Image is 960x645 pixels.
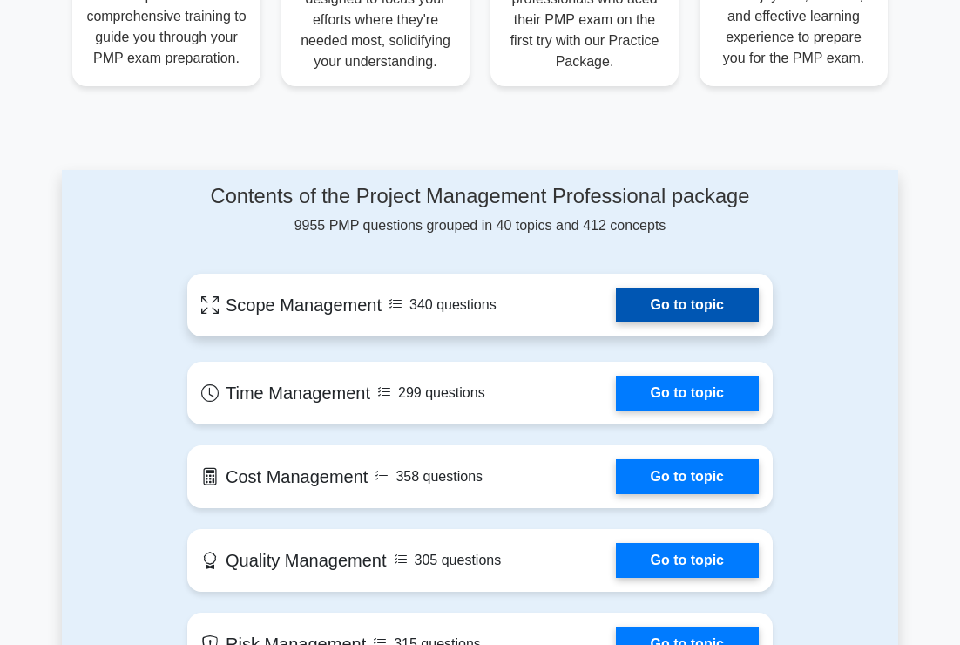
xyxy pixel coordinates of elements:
a: Go to topic [616,288,759,322]
div: 9955 PMP questions grouped in 40 topics and 412 concepts [187,184,773,236]
a: Go to topic [616,376,759,411]
a: Go to topic [616,459,759,494]
h4: Contents of the Project Management Professional package [187,184,773,208]
a: Go to topic [616,543,759,578]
